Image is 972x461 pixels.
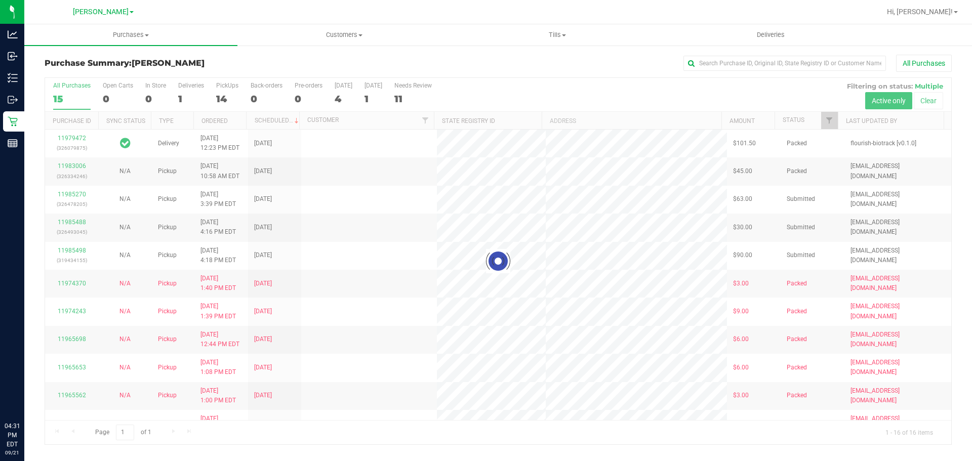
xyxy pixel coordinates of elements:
span: Hi, [PERSON_NAME]! [887,8,953,16]
inline-svg: Retail [8,116,18,127]
h3: Purchase Summary: [45,59,347,68]
inline-svg: Inventory [8,73,18,83]
span: Purchases [24,30,237,39]
button: All Purchases [896,55,952,72]
inline-svg: Outbound [8,95,18,105]
span: [PERSON_NAME] [132,58,205,68]
input: Search Purchase ID, Original ID, State Registry ID or Customer Name... [683,56,886,71]
span: [PERSON_NAME] [73,8,129,16]
span: Customers [238,30,450,39]
a: Deliveries [664,24,877,46]
inline-svg: Analytics [8,29,18,39]
inline-svg: Inbound [8,51,18,61]
p: 09/21 [5,449,20,456]
inline-svg: Reports [8,138,18,148]
a: Purchases [24,24,237,46]
span: Tills [451,30,663,39]
p: 04:31 PM EDT [5,422,20,449]
a: Customers [237,24,451,46]
span: Deliveries [743,30,798,39]
iframe: Resource center [10,380,40,410]
a: Tills [451,24,664,46]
